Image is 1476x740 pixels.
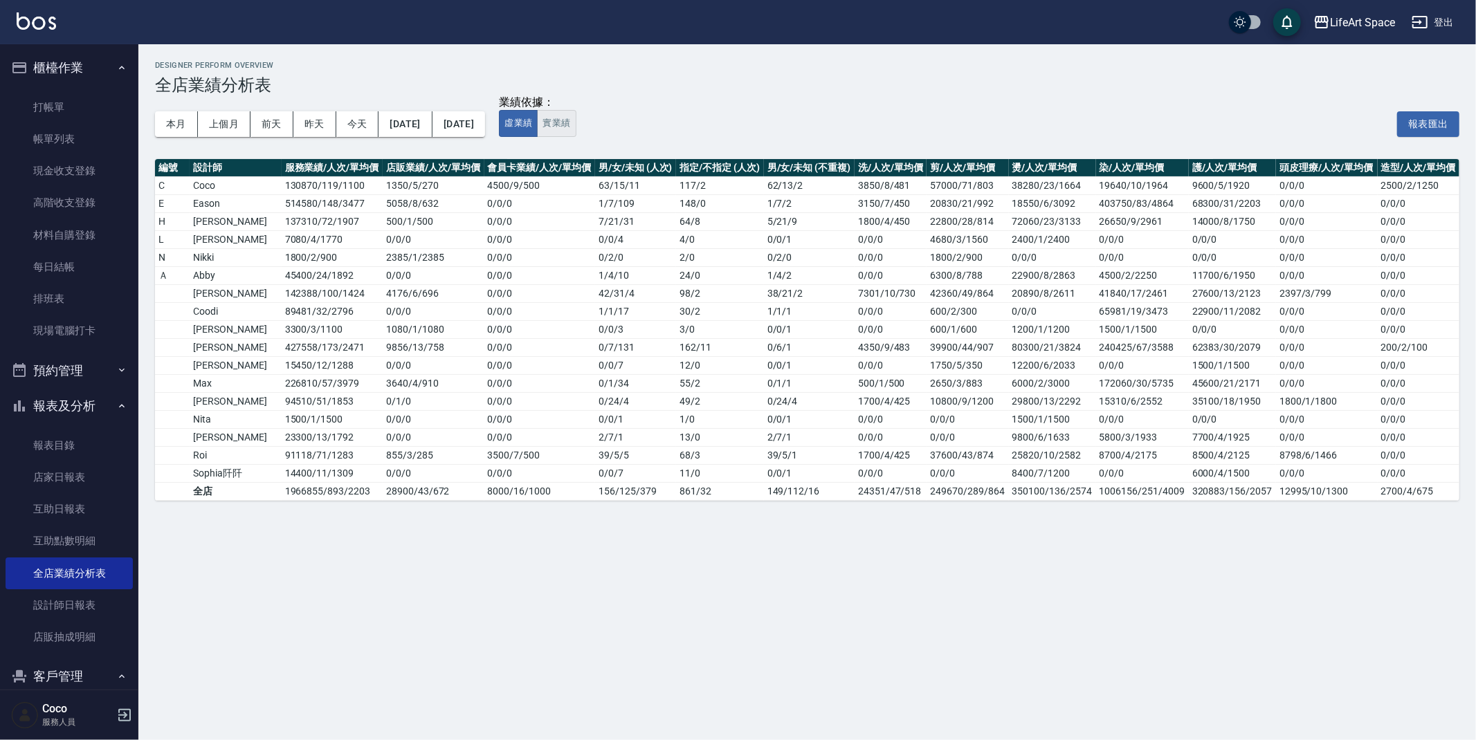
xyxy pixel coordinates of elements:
td: 15310/6/2552 [1096,392,1189,410]
td: 0/0/0 [1378,248,1460,266]
td: 0 / 0 / 0 [484,230,596,248]
td: 0/0/0 [1378,374,1460,392]
td: 0/0/0 [1009,302,1096,320]
td: 6000/2/3000 [1009,374,1096,392]
td: 1 / 4 / 10 [595,266,676,284]
td: 0 / 0 / 0 [484,320,596,338]
td: 0 / 0 / 0 [484,248,596,266]
td: Abby [190,266,281,284]
td: 39 / 5 / 5 [595,446,676,464]
td: 39900/44/907 [927,338,1008,356]
td: 49 / 2 [676,392,763,410]
td: 514580 / 148 / 3477 [282,194,383,212]
p: 服務人員 [42,716,113,728]
td: 0 / 0 / 0 [484,392,596,410]
td: 0/0/0 [927,428,1008,446]
td: 0 / 1 / 0 [383,392,484,410]
td: 6000/4/1500 [1189,464,1276,482]
td: 500/1/500 [855,374,927,392]
td: 0/0/0 [855,410,927,428]
th: 會員卡業績/人次/單均價 [484,159,596,177]
button: 實業績 [537,110,576,137]
td: 1700/4/425 [855,446,927,464]
td: 0/0/0 [1096,464,1189,482]
td: 0/0/0 [1378,410,1460,428]
td: 5 / 21 / 9 [764,212,855,230]
a: 店家日報表 [6,461,133,493]
td: 2500/2/1250 [1378,176,1460,194]
td: 0 / 0 / 0 [383,356,484,374]
td: 8700/4/2175 [1096,446,1189,464]
td: 13 / 0 [676,428,763,446]
td: 12200/6/2033 [1009,356,1096,374]
td: 0/0/0 [855,248,927,266]
td: 1800 / 2 / 900 [282,248,383,266]
td: 12 / 0 [676,356,763,374]
td: 6300/8/788 [927,266,1008,284]
td: 0 / 0 / 0 [484,266,596,284]
td: 37600/43/874 [927,446,1008,464]
td: 65981/19/3473 [1096,302,1189,320]
td: 1500/1/1500 [1009,410,1096,428]
td: 0/0/0 [1096,248,1189,266]
td: 5800/3/1933 [1096,428,1189,446]
td: 1700/4/425 [855,392,927,410]
button: 本月 [155,111,198,137]
td: Sophia阡阡 [190,464,281,482]
td: 35100/18/1950 [1189,392,1276,410]
a: 現金收支登錄 [6,155,133,187]
td: 0/0/0 [1378,356,1460,374]
td: 0/0/0 [855,428,927,446]
a: 每日結帳 [6,251,133,283]
td: 3300 / 3 / 1100 [282,320,383,338]
button: [DATE] [432,111,485,137]
td: 0/0/0 [1378,302,1460,320]
td: 0 / 0 / 0 [383,464,484,482]
td: 0/0/0 [1189,320,1276,338]
td: 0 / 1 / 1 [764,374,855,392]
td: 0/0/0 [855,356,927,374]
td: 855 / 3 / 285 [383,446,484,464]
td: 39 / 5 / 1 [764,446,855,464]
td: 7080 / 4 / 1770 [282,230,383,248]
td: 0/0/0 [1378,446,1460,464]
td: 0/0/0 [1276,248,1377,266]
button: 報表匯出 [1397,111,1459,137]
td: [PERSON_NAME] [190,230,281,248]
td: 0/0/0 [855,302,927,320]
td: 0/0/0 [855,320,927,338]
td: 0 / 0 / 1 [764,356,855,374]
td: 600/2/300 [927,302,1008,320]
td: 0/0/0 [1378,392,1460,410]
td: Nita [190,410,281,428]
td: 94510 / 51 / 1853 [282,392,383,410]
td: 0 / 0 / 7 [595,356,676,374]
td: 38280/23/1664 [1009,176,1096,194]
button: LifeArt Space [1308,8,1401,37]
td: 89481 / 32 / 2796 [282,302,383,320]
th: 染/人次/單均價 [1096,159,1189,177]
th: 剪/人次/單均價 [927,159,1008,177]
td: 0/0/0 [1189,248,1276,266]
table: a dense table [155,159,1459,501]
td: 0/0/0 [1276,320,1377,338]
th: 指定/不指定 (人次) [676,159,763,177]
a: 報表匯出 [1397,116,1459,129]
td: 2 / 7 / 1 [595,428,676,446]
td: 80300/21/3824 [1009,338,1096,356]
th: 服務業績/人次/單均價 [282,159,383,177]
td: 0/0/0 [1096,230,1189,248]
td: 0 / 0 / 4 [595,230,676,248]
td: 0 / 0 / 0 [383,428,484,446]
th: 燙/人次/單均價 [1009,159,1096,177]
td: 9800/6/1633 [1009,428,1096,446]
td: 0 / 0 / 3 [595,320,676,338]
td: 2 / 0 [676,248,763,266]
td: 10800/9/1200 [927,392,1008,410]
img: Logo [17,12,56,30]
td: 3150/7/450 [855,194,927,212]
td: 0/0/0 [1276,428,1377,446]
td: 22900/11/2082 [1189,302,1276,320]
td: 1 / 1 / 17 [595,302,676,320]
td: 0/0/0 [1378,212,1460,230]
